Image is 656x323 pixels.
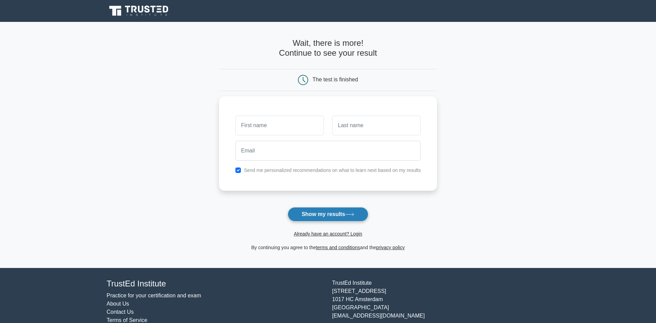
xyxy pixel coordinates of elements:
[244,167,421,173] label: Send me personalized recommendations on what to learn next based on my results
[316,245,360,250] a: terms and conditions
[332,116,421,135] input: Last name
[107,301,129,307] a: About Us
[107,317,147,323] a: Terms of Service
[313,77,358,82] div: The test is finished
[235,116,324,135] input: First name
[288,207,368,221] button: Show my results
[235,141,421,161] input: Email
[294,231,362,237] a: Already have an account? Login
[219,38,437,58] h4: Wait, there is more! Continue to see your result
[107,293,201,298] a: Practice for your certification and exam
[215,243,441,252] div: By continuing you agree to the and the
[376,245,405,250] a: privacy policy
[107,309,134,315] a: Contact Us
[107,279,324,289] h4: TrustEd Institute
